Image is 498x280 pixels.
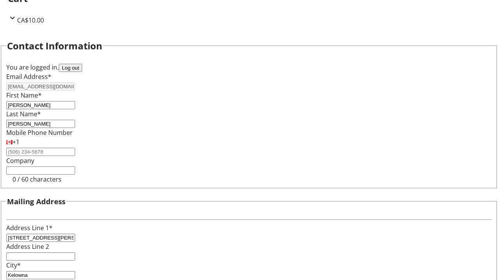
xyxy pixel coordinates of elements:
input: City [6,271,75,279]
div: You are logged in. [6,63,492,72]
h2: Contact Information [7,39,102,53]
input: Address [6,234,75,242]
h3: Mailing Address [7,196,65,207]
label: Address Line 1* [6,224,53,232]
label: First Name* [6,91,42,100]
label: Company [6,156,34,165]
label: Mobile Phone Number [6,128,73,137]
label: Email Address* [6,72,51,81]
span: CA$10.00 [17,16,44,24]
button: Log out [59,64,82,72]
label: Address Line 2 [6,242,49,251]
label: Last Name* [6,110,41,118]
input: (506) 234-5678 [6,148,75,156]
label: City* [6,261,21,269]
tr-character-limit: 0 / 60 characters [12,175,61,184]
